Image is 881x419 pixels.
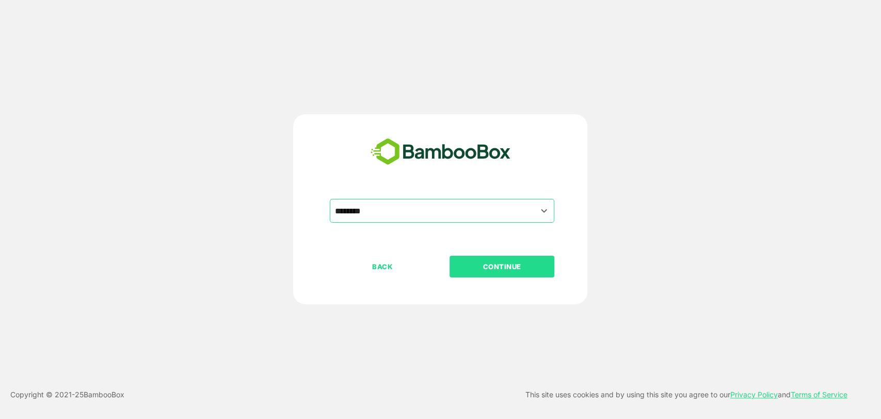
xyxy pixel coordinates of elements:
p: Copyright © 2021- 25 BambooBox [10,389,124,401]
p: This site uses cookies and by using this site you agree to our and [525,389,847,401]
a: Terms of Service [791,390,847,399]
button: BACK [330,256,435,277]
button: CONTINUE [450,256,554,277]
button: Open [537,204,551,218]
p: CONTINUE [451,261,554,272]
p: BACK [331,261,434,272]
a: Privacy Policy [730,390,778,399]
img: bamboobox [365,135,516,169]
